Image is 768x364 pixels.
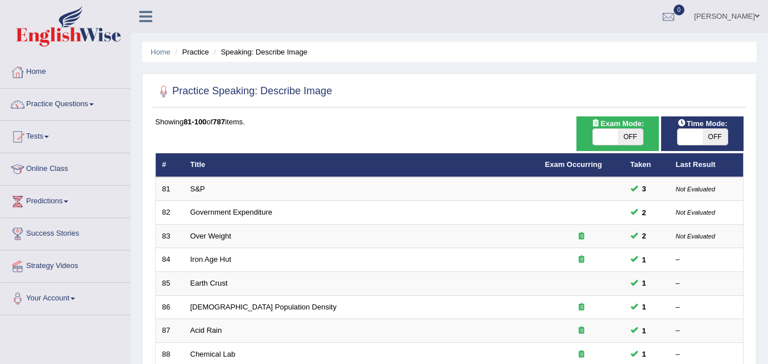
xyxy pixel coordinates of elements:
[673,118,732,129] span: Time Mode:
[156,295,184,319] td: 86
[190,303,337,311] a: [DEMOGRAPHIC_DATA] Population Density
[674,5,685,15] span: 0
[676,186,715,193] small: Not Evaluated
[676,325,737,336] div: –
[190,350,236,358] a: Chemical Lab
[190,232,231,240] a: Over Weight
[1,121,130,149] a: Tests
[670,153,744,177] th: Last Result
[676,209,715,216] small: Not Evaluated
[638,301,651,313] span: You can still take this question
[545,231,618,242] div: Exam occurring question
[151,48,171,56] a: Home
[545,254,618,265] div: Exam occurring question
[545,302,618,313] div: Exam occurring question
[638,207,651,219] span: You can still take this question
[156,153,184,177] th: #
[587,118,648,129] span: Exam Mode:
[156,177,184,201] td: 81
[155,83,332,100] h2: Practice Speaking: Describe Image
[638,325,651,337] span: You can still take this question
[211,47,308,57] li: Speaking: Describe Image
[156,272,184,296] td: 85
[638,254,651,266] span: You can still take this question
[638,277,651,289] span: You can still take this question
[676,349,737,360] div: –
[190,279,228,287] a: Earth Crust
[1,186,130,214] a: Predictions
[184,153,539,177] th: Title
[1,153,130,182] a: Online Class
[676,254,737,265] div: –
[156,201,184,225] td: 82
[638,230,651,242] span: You can still take this question
[545,160,602,169] a: Exam Occurring
[1,89,130,117] a: Practice Questions
[1,218,130,246] a: Success Stories
[545,349,618,360] div: Exam occurring question
[1,283,130,311] a: Your Account
[190,208,273,216] a: Government Expenditure
[172,47,209,57] li: Practice
[184,118,206,126] b: 81-100
[576,116,659,151] div: Show exams occurring in exams
[156,319,184,343] td: 87
[638,348,651,360] span: You can still take this question
[618,129,643,145] span: OFF
[213,118,225,126] b: 787
[155,116,744,127] div: Showing of items.
[676,278,737,289] div: –
[676,302,737,313] div: –
[638,183,651,195] span: You can still take this question
[156,224,184,248] td: 83
[1,250,130,279] a: Strategy Videos
[676,233,715,240] small: Not Evaluated
[545,325,618,336] div: Exam occurring question
[703,129,728,145] span: OFF
[624,153,670,177] th: Taken
[1,56,130,85] a: Home
[190,255,231,263] a: Iron Age Hut
[190,326,222,334] a: Acid Rain
[156,248,184,272] td: 84
[190,185,205,193] a: S&P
